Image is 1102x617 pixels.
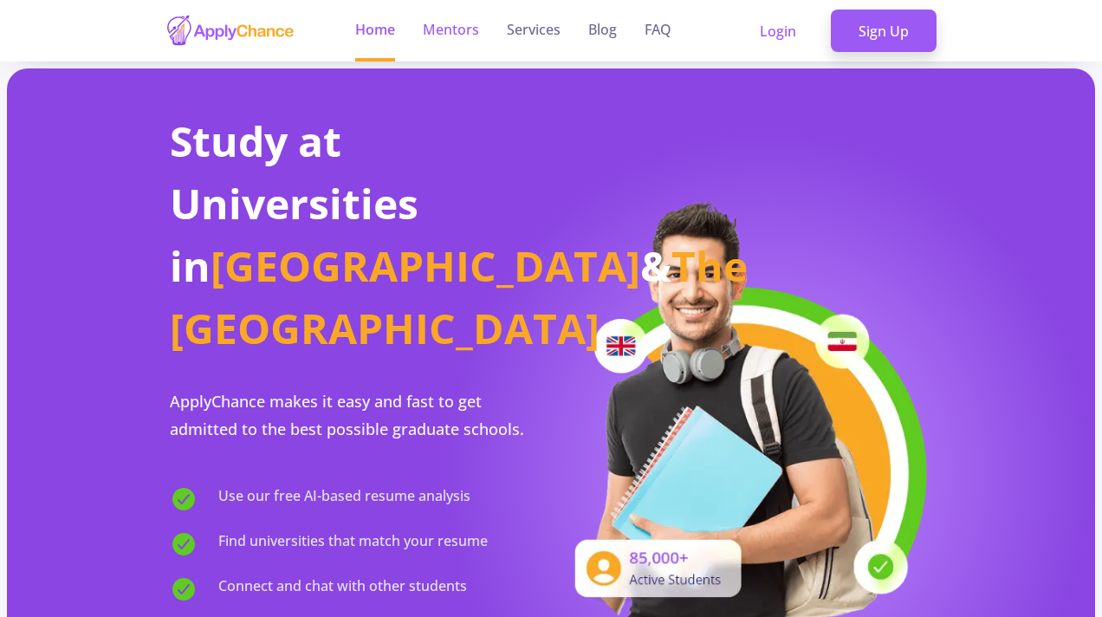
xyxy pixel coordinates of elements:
span: Study at Universities in [170,113,418,294]
span: & [640,237,671,294]
a: Sign Up [831,10,937,53]
span: Connect and chat with other students [218,575,467,603]
span: Find universities that match your resume [218,530,488,558]
img: applychance logo [165,14,295,48]
span: [GEOGRAPHIC_DATA] [211,237,640,294]
a: Login [732,10,824,53]
span: ApplyChance makes it easy and fast to get admitted to the best possible graduate schools. [170,391,524,439]
span: Use our free AI-based resume analysis [218,485,470,513]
